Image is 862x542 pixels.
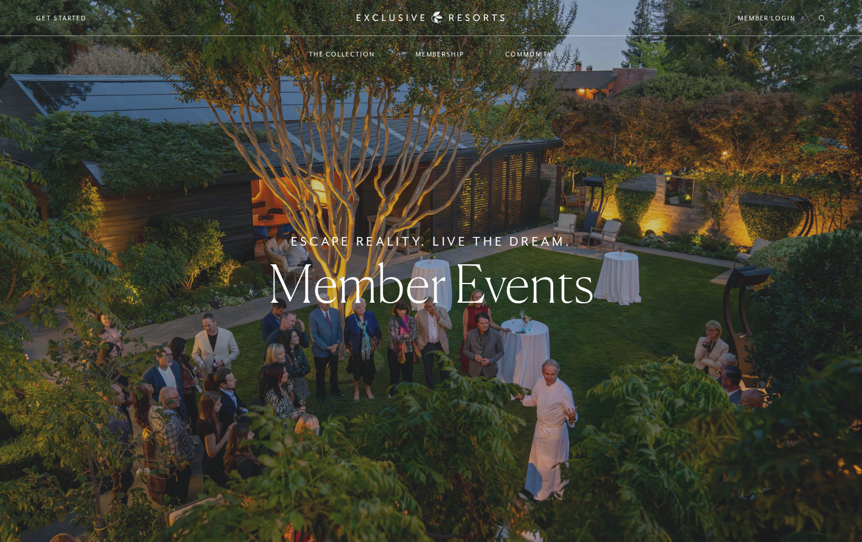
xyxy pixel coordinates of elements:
a: Membership [404,37,476,71]
a: Get Started [36,13,87,23]
h6: Escape Reality. Live The Dream. [291,232,572,251]
h1: Member Events [269,257,594,310]
a: Member Login [738,13,796,23]
a: Community [494,37,565,71]
a: The Collection [297,37,386,71]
